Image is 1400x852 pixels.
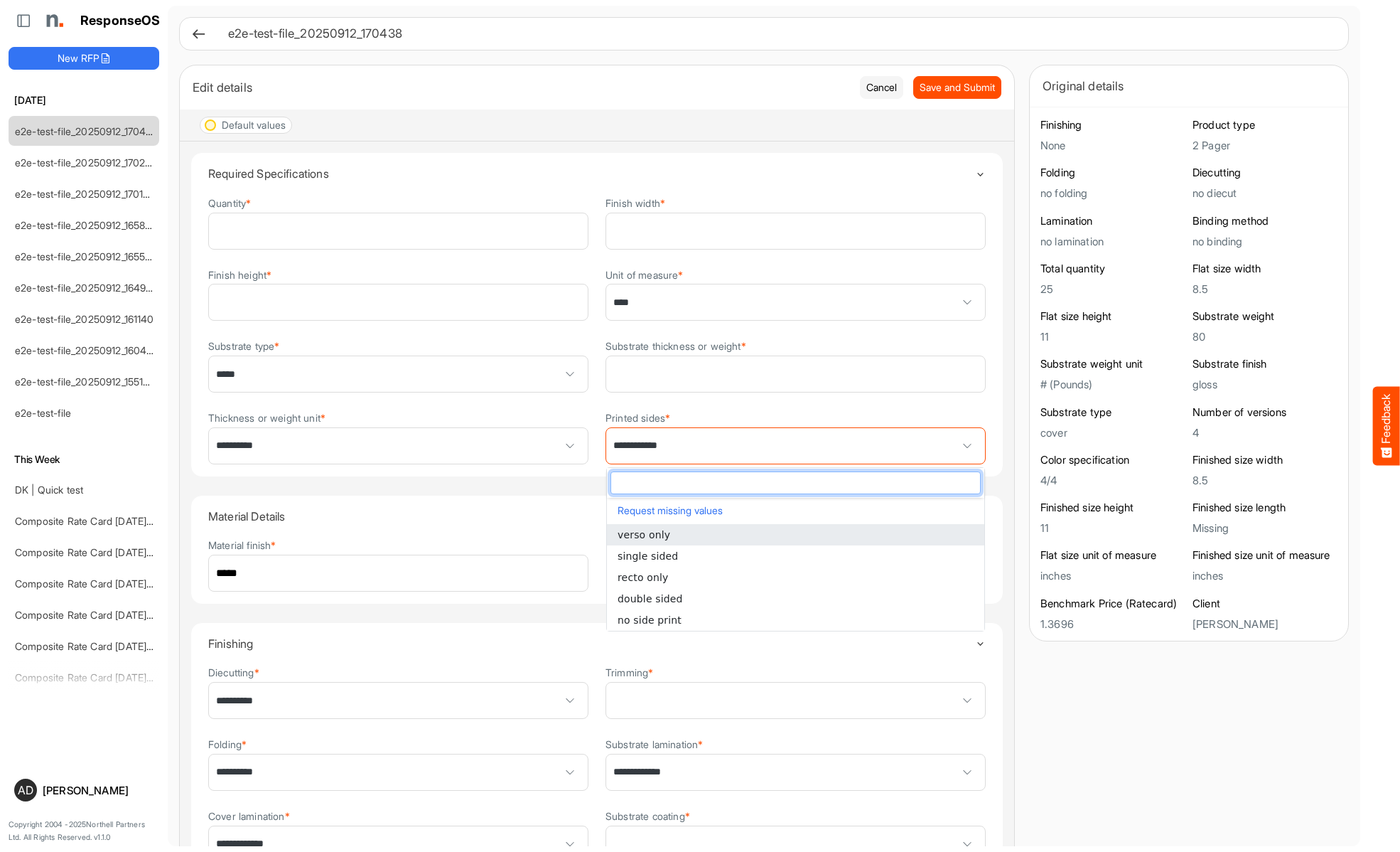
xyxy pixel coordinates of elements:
[605,198,665,208] label: Finish width
[222,120,286,130] div: Default values
[1373,387,1400,466] button: Feedback
[15,407,71,419] a: e2e-test-file
[1040,548,1185,563] h6: Flat size unit of measure
[15,484,83,496] a: DK | Quick test
[1040,570,1185,582] h5: inches
[618,593,683,605] span: double sided
[1040,405,1185,420] h6: Substrate type
[208,198,251,208] label: Quantity
[15,577,247,590] a: Composite Rate Card [DATE] mapping test_deleted
[1192,501,1337,515] h6: Finished size length
[9,47,159,70] button: New RFP
[9,452,159,467] h6: This Week
[15,609,247,621] a: Composite Rate Card [DATE] mapping test_deleted
[1040,501,1185,515] h6: Finished size height
[15,376,155,388] a: e2e-test-file_20250912_155107
[1040,522,1185,534] h5: 11
[605,811,690,821] label: Substrate coating
[605,270,684,280] label: Unit of measure
[1192,548,1337,563] h6: Finished size unit of measure
[1043,76,1335,96] div: Original details
[614,501,977,520] button: Request missing values
[860,76,903,99] button: Cancel
[15,219,157,231] a: e2e-test-file_20250912_165858
[1040,357,1185,371] h6: Substrate weight unit
[1192,166,1337,180] h6: Diecutting
[1192,378,1337,390] h5: gloss
[228,28,1325,40] h6: e2e-test-file_20250912_170438
[913,76,1001,99] button: Save and Submit Progress
[607,524,984,631] ul: popup
[1192,405,1337,420] h6: Number of versions
[43,785,154,796] div: [PERSON_NAME]
[1192,118,1337,132] h6: Product type
[208,739,247,750] label: Folding
[1192,262,1337,276] h6: Flat size width
[9,819,159,843] p: Copyright 2004 - 2025 Northell Partners Ltd. All Rights Reserved. v 1.1.0
[606,467,985,631] div: dropdownlist
[15,282,158,294] a: e2e-test-file_20250912_164942
[15,515,183,527] a: Composite Rate Card [DATE]_smaller
[605,341,746,351] label: Substrate thickness or weight
[208,270,271,280] label: Finish height
[1040,618,1185,630] h5: 1.3696
[1192,283,1337,295] h5: 8.5
[208,153,986,194] summary: Toggle content
[15,344,159,356] a: e2e-test-file_20250912_160454
[1192,331,1337,343] h5: 80
[208,623,986,664] summary: Toggle content
[1040,427,1185,439] h5: cover
[80,14,161,28] h1: ResponseOS
[15,640,247,652] a: Composite Rate Card [DATE] mapping test_deleted
[1192,214,1337,228] h6: Binding method
[1192,427,1337,439] h5: 4
[208,412,325,423] label: Thickness or weight unit
[1192,570,1337,582] h5: inches
[208,811,290,821] label: Cover lamination
[1192,187,1337,199] h5: no diecut
[605,412,670,423] label: Printed sides
[611,472,980,494] input: dropdownlistfilter
[1192,357,1337,371] h6: Substrate finish
[1192,235,1337,247] h5: no binding
[1040,235,1185,247] h5: no lamination
[618,529,670,541] span: verso only
[1192,597,1337,611] h6: Client
[1040,474,1185,486] h5: 4/4
[618,614,682,626] span: no side print
[1040,139,1185,151] h5: None
[1192,522,1337,534] h5: Missing
[208,510,975,523] h4: Material Details
[1040,118,1185,132] h6: Finishing
[1192,139,1337,151] h5: 2 Pager
[15,188,156,200] a: e2e-test-file_20250912_170108
[1192,474,1337,486] h5: 8.5
[1040,283,1185,295] h5: 25
[1040,453,1185,467] h6: Color specification
[15,125,158,137] a: e2e-test-file_20250912_170438
[618,572,668,583] span: recto only
[605,739,703,750] label: Substrate lamination
[18,784,33,796] span: AD
[15,250,158,262] a: e2e-test-file_20250912_165500
[1040,187,1185,199] h5: no folding
[1192,453,1337,467] h6: Finished size width
[1040,597,1185,611] h6: Benchmark Price (Ratecard)
[1040,262,1185,276] h6: Total quantity
[1040,331,1185,343] h5: 11
[15,156,157,169] a: e2e-test-file_20250912_170222
[208,167,975,180] h4: Required Specifications
[208,540,276,550] label: Material finish
[1040,214,1185,228] h6: Lamination
[1040,378,1185,390] h5: # (Pounds)
[208,667,259,678] label: Diecutting
[208,341,279,351] label: Substrate type
[39,6,68,35] img: Northell
[920,80,995,95] span: Save and Submit
[15,313,154,325] a: e2e-test-file_20250912_161140
[618,550,678,562] span: single sided
[208,496,986,537] summary: Toggle content
[9,92,159,108] h6: [DATE]
[208,637,975,650] h4: Finishing
[605,667,653,678] label: Trimming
